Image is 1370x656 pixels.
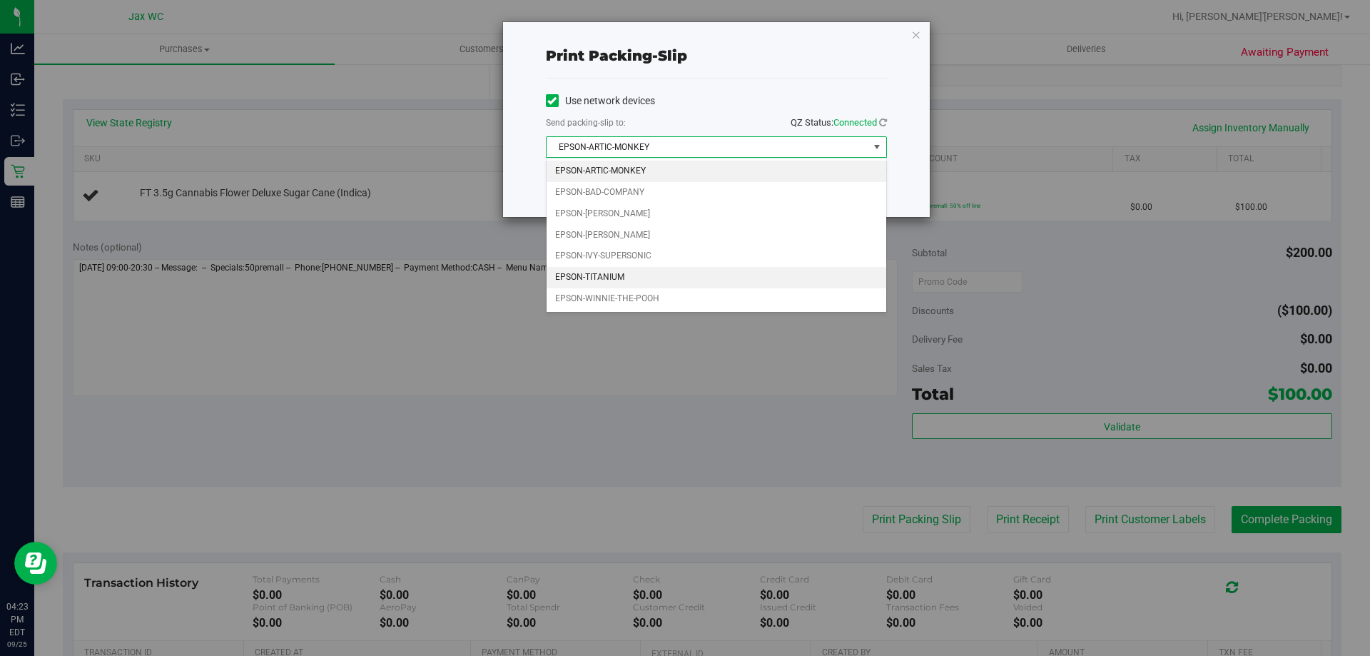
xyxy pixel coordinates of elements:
li: EPSON-TITANIUM [547,267,886,288]
li: EPSON-[PERSON_NAME] [547,225,886,246]
span: select [868,137,886,157]
span: Print packing-slip [546,47,687,64]
li: EPSON-BAD-COMPANY [547,182,886,203]
span: QZ Status: [791,117,887,128]
span: EPSON-ARTIC-MONKEY [547,137,868,157]
label: Send packing-slip to: [546,116,626,129]
iframe: Resource center [14,542,57,585]
li: EPSON-WINNIE-THE-POOH [547,288,886,310]
span: Connected [833,117,877,128]
li: EPSON-IVY-SUPERSONIC [547,246,886,267]
li: EPSON-[PERSON_NAME] [547,203,886,225]
li: EPSON-ARTIC-MONKEY [547,161,886,182]
label: Use network devices [546,94,655,109]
